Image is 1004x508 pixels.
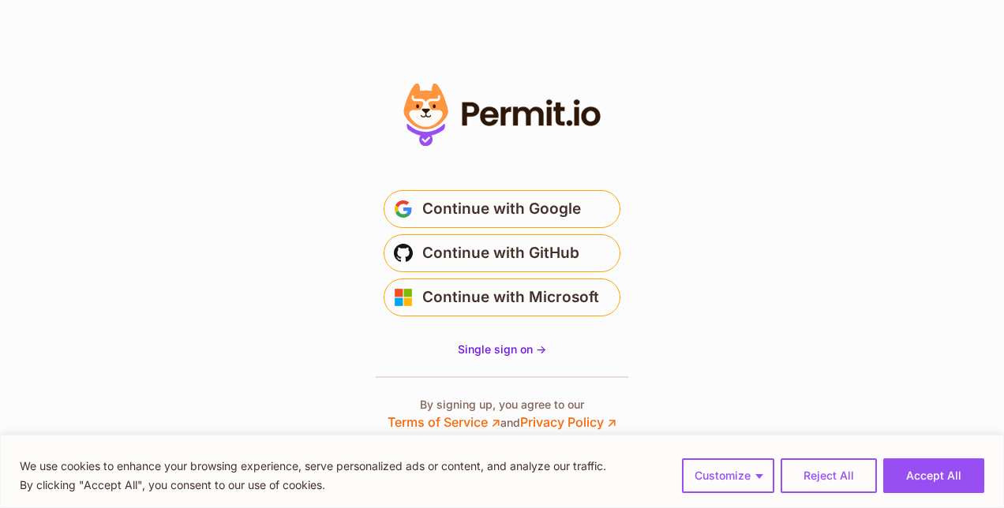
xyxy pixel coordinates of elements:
a: Single sign on -> [458,342,546,357]
span: Continue with Google [422,196,581,222]
span: Single sign on -> [458,342,546,356]
button: Continue with Microsoft [384,278,620,316]
button: Reject All [781,458,877,493]
p: By signing up, you agree to our and [388,397,616,431]
span: Continue with GitHub [422,241,579,266]
p: By clicking "Accept All", you consent to our use of cookies. [20,476,606,495]
button: Continue with Google [384,190,620,228]
a: Terms of Service ↗ [388,414,500,430]
button: Customize [682,458,774,493]
a: Privacy Policy ↗ [520,414,616,430]
span: Continue with Microsoft [422,285,599,310]
button: Continue with GitHub [384,234,620,272]
p: We use cookies to enhance your browsing experience, serve personalized ads or content, and analyz... [20,457,606,476]
button: Accept All [883,458,984,493]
